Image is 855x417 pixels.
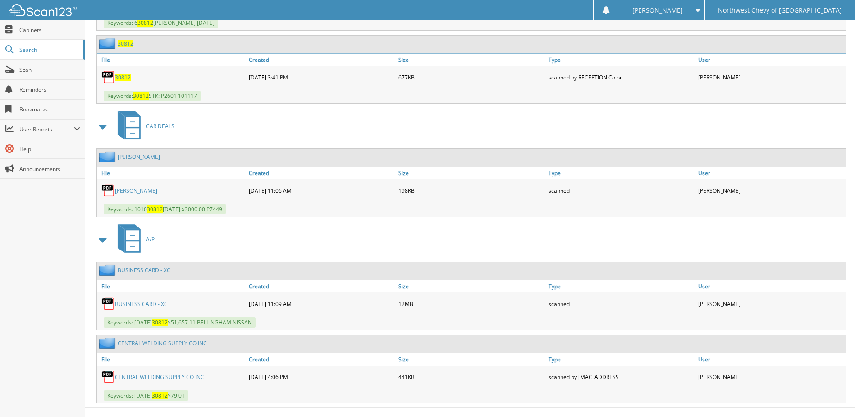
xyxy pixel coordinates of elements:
div: 441KB [396,368,546,386]
a: A/P [112,222,155,257]
img: folder2.png [99,151,118,162]
div: scanned by RECEPTION Color [546,68,696,86]
span: Keywords: [DATE] $79.01 [104,390,188,401]
a: File [97,167,247,179]
span: Help [19,145,80,153]
span: 30812 [137,19,153,27]
a: 30812 [115,74,131,81]
span: Keywords: 6 [PERSON_NAME] [DATE] [104,18,218,28]
span: 30812 [133,92,149,100]
a: 30812 [118,40,133,47]
div: [PERSON_NAME] [696,181,846,199]
a: User [696,54,846,66]
span: Reminders [19,86,80,93]
span: Keywords: STK: P2601 101117 [104,91,201,101]
div: scanned [546,181,696,199]
a: Size [396,280,546,292]
div: 677KB [396,68,546,86]
a: Size [396,54,546,66]
a: Type [546,54,696,66]
a: File [97,54,247,66]
iframe: Chat Widget [810,374,855,417]
img: scan123-logo-white.svg [9,4,77,16]
a: Created [247,54,396,66]
img: folder2.png [99,338,118,349]
a: User [696,353,846,366]
a: File [97,353,247,366]
img: PDF.png [101,184,115,197]
span: A/P [146,236,155,243]
a: Type [546,353,696,366]
img: PDF.png [101,70,115,84]
a: Created [247,280,396,292]
span: Cabinets [19,26,80,34]
a: Size [396,167,546,179]
div: 198KB [396,181,546,199]
div: [PERSON_NAME] [696,368,846,386]
a: BUSINESS CARD - XC [115,300,168,308]
span: Bookmarks [19,106,80,113]
a: Created [247,353,396,366]
span: 30812 [152,319,168,326]
a: Created [247,167,396,179]
a: User [696,280,846,292]
img: PDF.png [101,297,115,310]
a: Type [546,280,696,292]
div: [DATE] 4:06 PM [247,368,396,386]
div: [DATE] 11:06 AM [247,181,396,199]
a: CENTRAL WELDING SUPPLY CO INC [118,339,207,347]
a: Type [546,167,696,179]
div: [DATE] 11:09 AM [247,295,396,313]
a: Size [396,353,546,366]
span: Announcements [19,165,80,173]
div: [DATE] 3:41 PM [247,68,396,86]
span: 30812 [152,392,168,399]
div: scanned [546,295,696,313]
span: Scan [19,66,80,74]
a: [PERSON_NAME] [118,153,160,161]
span: User Reports [19,125,74,133]
span: 30812 [147,205,163,213]
img: folder2.png [99,38,118,49]
span: Northwest Chevy of [GEOGRAPHIC_DATA] [718,8,842,13]
span: CAR DEALS [146,122,174,130]
div: 12MB [396,295,546,313]
div: scanned by [MAC_ADDRESS] [546,368,696,386]
div: [PERSON_NAME] [696,68,846,86]
span: Keywords: 1010 [DATE] $3000.00 P7449 [104,204,226,214]
div: [PERSON_NAME] [696,295,846,313]
span: Keywords: [DATE] $51,657.11 BELLINGHAM NISSAN [104,317,256,328]
a: [PERSON_NAME] [115,187,157,195]
span: Search [19,46,79,54]
img: PDF.png [101,370,115,384]
a: BUSINESS CARD - XC [118,266,170,274]
a: User [696,167,846,179]
img: folder2.png [99,264,118,276]
span: [PERSON_NAME] [632,8,683,13]
a: CAR DEALS [112,108,174,144]
a: File [97,280,247,292]
a: CENTRAL WELDING SUPPLY CO INC [115,373,204,381]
